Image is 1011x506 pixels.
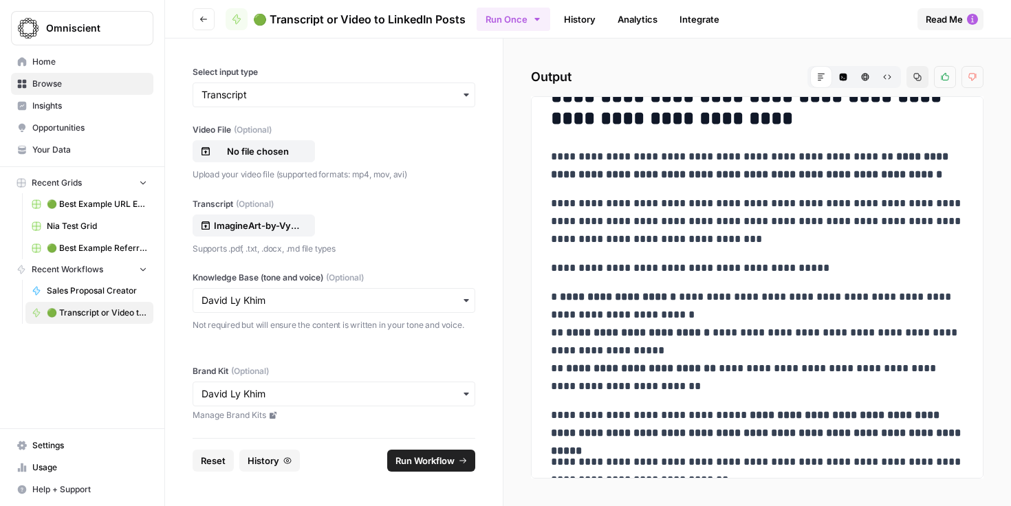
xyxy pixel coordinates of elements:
[239,450,300,472] button: History
[193,272,475,284] label: Knowledge Base (tone and voice)
[32,78,147,90] span: Browse
[214,144,302,158] p: No file chosen
[47,307,147,319] span: 🟢 Transcript or Video to LinkedIn Posts
[193,198,475,210] label: Transcript
[214,219,302,232] p: ImagineArt-by-Vyro-Omniscient-Organic-Growth-Consultation-80bd6c93-bb60.pdf
[231,365,269,377] span: (Optional)
[253,11,466,27] span: 🟢 Transcript or Video to LinkedIn Posts
[25,280,153,302] a: Sales Proposal Creator
[11,478,153,500] button: Help + Support
[531,66,983,88] h2: Output
[193,124,475,136] label: Video File
[202,88,466,102] input: Transcript
[32,263,103,276] span: Recent Workflows
[226,8,466,30] a: 🟢 Transcript or Video to LinkedIn Posts
[236,198,274,210] span: (Optional)
[193,365,475,377] label: Brand Kit
[11,117,153,139] a: Opportunities
[16,16,41,41] img: Omniscient Logo
[926,12,963,26] span: Read Me
[47,220,147,232] span: Nia Test Grid
[47,242,147,254] span: 🟢 Best Example Referring Domains Finder Grid (1)
[193,450,234,472] button: Reset
[32,461,147,474] span: Usage
[193,214,315,236] button: ImagineArt-by-Vyro-Omniscient-Organic-Growth-Consultation-80bd6c93-bb60.pdf
[32,56,147,68] span: Home
[193,140,315,162] button: No file chosen
[32,122,147,134] span: Opportunities
[193,242,475,256] p: Supports .pdf, .txt, .docx, .md file types
[25,215,153,237] a: Nia Test Grid
[25,193,153,215] a: 🟢 Best Example URL Extractor Grid (3)
[387,450,475,472] button: Run Workflow
[193,318,475,332] p: Not required but will ensure the content is written in your tone and voice.
[11,434,153,456] a: Settings
[193,409,475,421] a: Manage Brand Kits
[11,173,153,193] button: Recent Grids
[201,454,226,467] span: Reset
[47,198,147,210] span: 🟢 Best Example URL Extractor Grid (3)
[47,285,147,297] span: Sales Proposal Creator
[917,8,983,30] button: Read Me
[477,8,550,31] button: Run Once
[326,272,364,284] span: (Optional)
[32,100,147,112] span: Insights
[32,177,82,189] span: Recent Grids
[25,302,153,324] a: 🟢 Transcript or Video to LinkedIn Posts
[248,454,279,467] span: History
[609,8,666,30] a: Analytics
[556,8,604,30] a: History
[193,66,475,78] label: Select input type
[11,139,153,161] a: Your Data
[32,439,147,452] span: Settings
[25,237,153,259] a: 🟢 Best Example Referring Domains Finder Grid (1)
[11,11,153,45] button: Workspace: Omniscient
[11,456,153,478] a: Usage
[32,144,147,156] span: Your Data
[234,124,272,136] span: (Optional)
[395,454,455,467] span: Run Workflow
[46,21,129,35] span: Omniscient
[11,95,153,117] a: Insights
[11,259,153,280] button: Recent Workflows
[202,387,466,401] input: David Ly Khim
[11,73,153,95] a: Browse
[202,294,466,307] input: David Ly Khim
[193,168,475,181] p: Upload your video file (supported formats: mp4, mov, avi)
[11,51,153,73] a: Home
[671,8,728,30] a: Integrate
[32,483,147,496] span: Help + Support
